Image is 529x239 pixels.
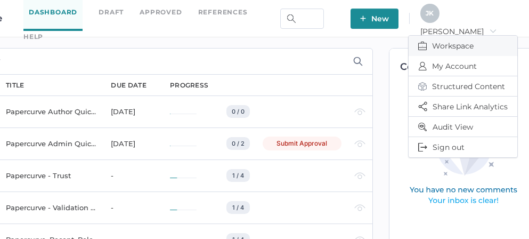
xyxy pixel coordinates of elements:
[420,27,497,36] span: [PERSON_NAME]
[354,172,365,179] img: eye-light-gray.b6d092a5.svg
[99,6,124,18] a: Draft
[418,123,427,131] img: audit-view-icon.a810f195.svg
[226,201,250,214] div: 1 / 4
[354,140,365,147] img: eye-light-gray.b6d092a5.svg
[409,56,517,76] button: My Account
[287,14,296,23] img: search.bf03fe8b.svg
[100,192,159,224] td: -
[226,137,250,150] div: 0 / 2
[23,31,43,43] div: help
[418,143,427,152] img: logOut.833034f2.svg
[6,137,98,150] div: Papercurve Admin Quick Start Guide Notification Test
[418,137,508,157] span: Sign out
[360,15,366,21] img: plus-white.e19ec114.svg
[426,9,434,17] span: J K
[351,9,398,29] button: New
[418,101,427,111] img: share-icon.3dc0fe15.svg
[100,160,159,192] td: -
[226,169,250,182] div: 1 / 4
[409,36,517,56] button: Workspace
[354,204,365,211] img: eye-light-gray.b6d092a5.svg
[409,137,517,157] button: Sign out
[418,76,508,96] span: Structured Content
[409,76,517,97] button: Structured Content
[409,97,517,117] button: Share Link Analytics
[6,201,98,214] div: Papercurve - Validation & Compliance Summary
[354,108,365,115] img: eye-light-gray.b6d092a5.svg
[418,56,508,76] span: My Account
[418,62,427,70] img: profileIcon.c7730c57.svg
[280,9,324,29] input: Search Workspace
[6,105,98,118] div: Papercurve Author Quick Start Guide
[198,6,248,18] a: References
[418,97,508,116] span: Share Link Analytics
[111,105,157,118] div: [DATE]
[418,117,508,137] span: Audit View
[6,169,98,182] div: Papercurve - Trust
[111,81,146,90] div: due date
[170,81,208,90] div: progress
[418,42,427,50] img: breifcase.848d6bc8.svg
[489,27,497,35] i: arrow_right
[360,9,389,29] span: New
[111,137,157,150] div: [DATE]
[409,117,517,137] button: Audit View
[6,81,25,90] div: title
[353,57,363,66] img: search-icon-expand.c6106642.svg
[418,82,427,91] img: structured-content-icon.764794f5.svg
[140,6,182,18] a: Approved
[226,105,250,118] div: 0 / 0
[418,36,508,56] span: Workspace
[263,137,341,150] div: Submit Approval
